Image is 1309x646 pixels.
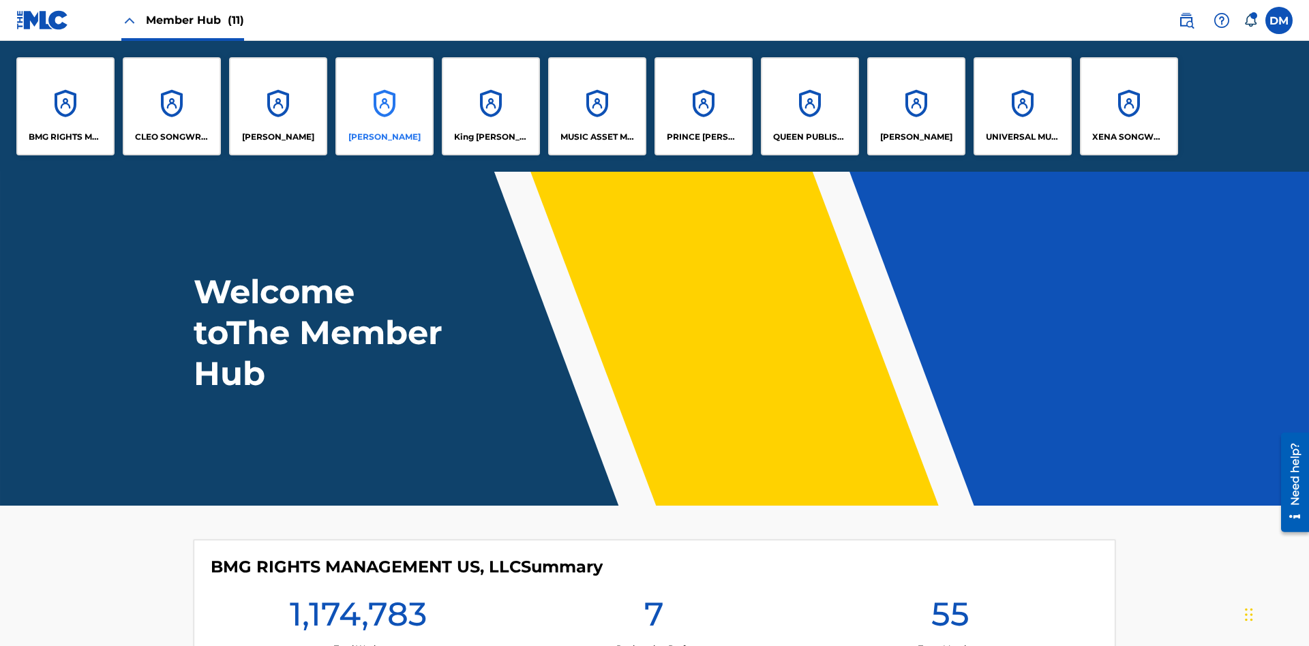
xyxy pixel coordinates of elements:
a: AccountsPRINCE [PERSON_NAME] [654,57,753,155]
div: Notifications [1244,14,1257,27]
a: AccountsCLEO SONGWRITER [123,57,221,155]
iframe: Chat Widget [1241,581,1309,646]
h1: 7 [644,594,664,643]
p: QUEEN PUBLISHA [773,131,847,143]
div: User Menu [1265,7,1293,34]
a: Accounts[PERSON_NAME] [335,57,434,155]
a: Accounts[PERSON_NAME] [229,57,327,155]
p: CLEO SONGWRITER [135,131,209,143]
a: AccountsBMG RIGHTS MANAGEMENT US, LLC [16,57,115,155]
p: XENA SONGWRITER [1092,131,1167,143]
div: Drag [1245,594,1253,635]
p: BMG RIGHTS MANAGEMENT US, LLC [29,131,103,143]
iframe: Resource Center [1271,427,1309,539]
img: help [1214,12,1230,29]
p: RONALD MCTESTERSON [880,131,952,143]
img: search [1178,12,1194,29]
p: PRINCE MCTESTERSON [667,131,741,143]
a: AccountsMUSIC ASSET MANAGEMENT (MAM) [548,57,646,155]
h1: 1,174,783 [290,594,427,643]
p: EYAMA MCSINGER [348,131,421,143]
p: UNIVERSAL MUSIC PUB GROUP [986,131,1060,143]
span: Member Hub [146,12,244,28]
h4: BMG RIGHTS MANAGEMENT US, LLC [211,557,603,577]
a: AccountsUNIVERSAL MUSIC PUB GROUP [974,57,1072,155]
p: ELVIS COSTELLO [242,131,314,143]
a: Public Search [1173,7,1200,34]
span: (11) [228,14,244,27]
h1: Welcome to The Member Hub [194,271,449,394]
a: Accounts[PERSON_NAME] [867,57,965,155]
img: Close [121,12,138,29]
div: Help [1208,7,1235,34]
p: King McTesterson [454,131,528,143]
img: MLC Logo [16,10,69,30]
h1: 55 [931,594,969,643]
a: AccountsKing [PERSON_NAME] [442,57,540,155]
a: AccountsQUEEN PUBLISHA [761,57,859,155]
p: MUSIC ASSET MANAGEMENT (MAM) [560,131,635,143]
a: AccountsXENA SONGWRITER [1080,57,1178,155]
